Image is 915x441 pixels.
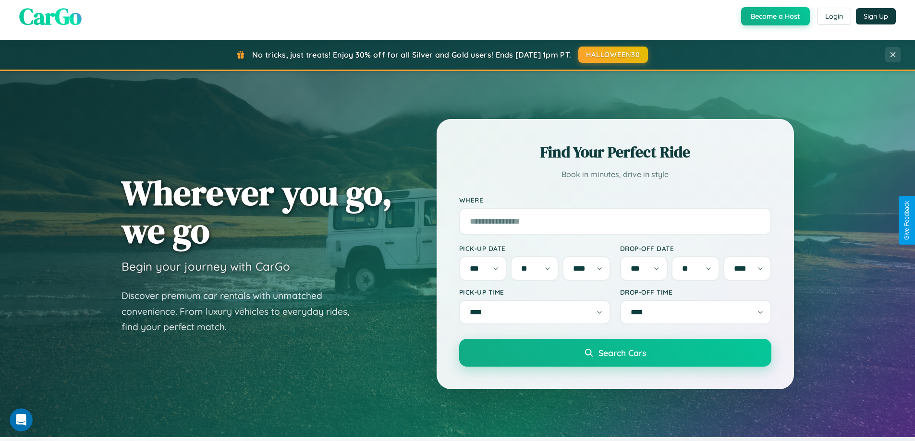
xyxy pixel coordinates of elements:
button: Login [817,8,851,25]
label: Drop-off Time [620,288,771,296]
h1: Wherever you go, we go [122,174,392,250]
button: Become a Host [741,7,810,25]
label: Pick-up Date [459,244,610,252]
p: Book in minutes, drive in style [459,167,771,181]
h2: Find Your Perfect Ride [459,142,771,163]
span: CarGo [19,0,82,32]
label: Where [459,196,771,204]
iframe: Intercom live chat [10,408,33,431]
button: HALLOWEEN30 [578,47,648,63]
span: No tricks, just treats! Enjoy 30% off for all Silver and Gold users! Ends [DATE] 1pm PT. [252,50,571,60]
h3: Begin your journey with CarGo [122,259,290,274]
label: Pick-up Time [459,288,610,296]
p: Discover premium car rentals with unmatched convenience. From luxury vehicles to everyday rides, ... [122,288,362,335]
label: Drop-off Date [620,244,771,252]
div: Give Feedback [903,201,910,240]
button: Sign Up [856,8,896,24]
span: Search Cars [598,347,646,358]
button: Search Cars [459,339,771,367]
